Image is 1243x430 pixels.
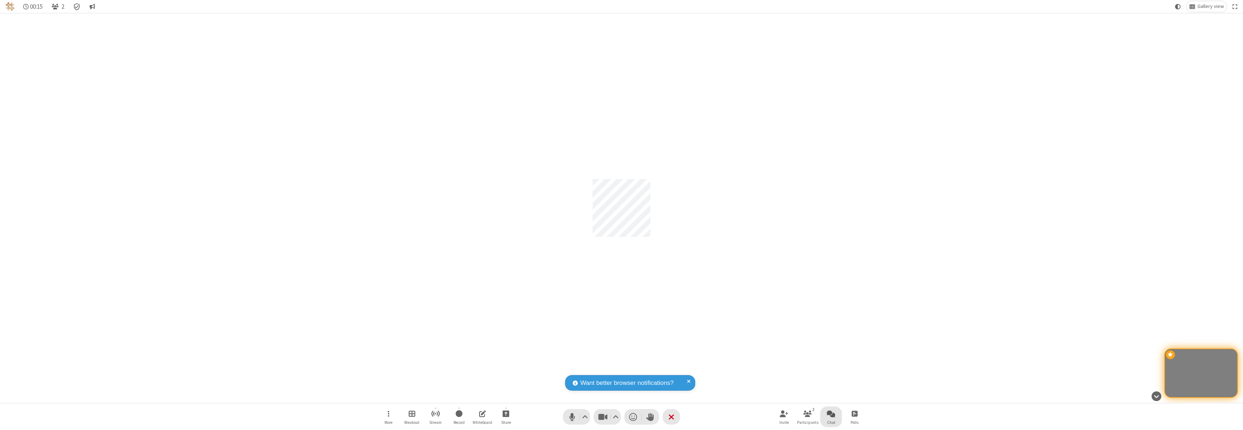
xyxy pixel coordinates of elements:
[30,3,43,10] span: 00:15
[86,1,98,12] button: Conversation
[1197,4,1224,9] span: Gallery view
[378,407,399,427] button: Open menu
[425,407,446,427] button: Start streaming
[501,420,511,425] span: Share
[797,407,818,427] button: Open participant list
[404,420,420,425] span: Breakout
[20,1,46,12] div: Timer
[580,378,674,388] span: Want better browser notifications?
[1172,1,1184,12] button: Using system theme
[473,420,492,425] span: Whiteboard
[773,407,795,427] button: Invite participants (⌘+Shift+I)
[611,409,621,425] button: Video setting
[61,3,64,10] span: 2
[594,409,621,425] button: Stop video (⌘+Shift+V)
[580,409,590,425] button: Audio settings
[663,409,680,425] button: End or leave meeting
[401,407,423,427] button: Manage Breakout Rooms
[1230,1,1240,12] button: Fullscreen
[448,407,470,427] button: Start recording
[495,407,517,427] button: Start sharing
[779,420,789,425] span: Invite
[1149,387,1164,405] button: Hide
[827,420,835,425] span: Chat
[48,1,67,12] button: Open participant list
[472,407,493,427] button: Open shared whiteboard
[70,1,84,12] div: Meeting details Encryption enabled
[384,420,392,425] span: More
[820,407,842,427] button: Open chat
[429,420,442,425] span: Stream
[810,406,817,413] div: 2
[1186,1,1227,12] button: Change layout
[624,409,642,425] button: Send a reaction
[642,409,659,425] button: Raise hand
[563,409,590,425] button: Mute (⌘+Shift+A)
[851,420,859,425] span: Polls
[6,2,14,11] img: QA Selenium DO NOT DELETE OR CHANGE
[797,420,818,425] span: Participants
[453,420,465,425] span: Record
[844,407,865,427] button: Open poll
